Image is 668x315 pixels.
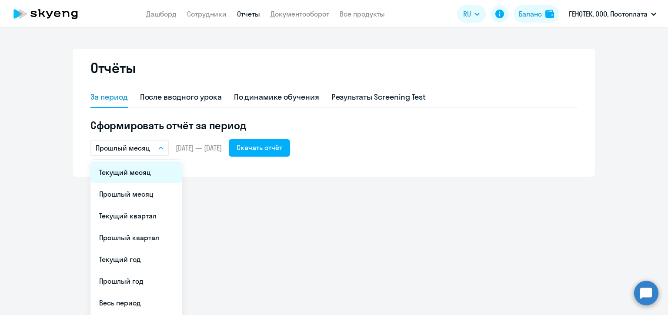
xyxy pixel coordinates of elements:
div: Результаты Screening Test [331,91,426,103]
img: balance [545,10,554,18]
div: По динамике обучения [234,91,319,103]
a: Сотрудники [187,10,227,18]
a: Отчеты [237,10,260,18]
h2: Отчёты [90,59,136,77]
button: ГЕНОТЕК, ООО, Постоплата [564,3,661,24]
span: [DATE] — [DATE] [176,143,222,153]
a: Документооборот [271,10,329,18]
div: Баланс [519,9,542,19]
p: Прошлый месяц [96,143,150,153]
a: Дашборд [146,10,177,18]
button: Прошлый месяц [90,140,169,156]
a: Все продукты [340,10,385,18]
p: ГЕНОТЕК, ООО, Постоплата [569,9,648,19]
button: Балансbalance [514,5,559,23]
div: Скачать отчёт [237,142,282,153]
button: RU [457,5,486,23]
div: После вводного урока [140,91,222,103]
div: За период [90,91,128,103]
button: Скачать отчёт [229,139,290,157]
h5: Сформировать отчёт за период [90,118,578,132]
span: RU [463,9,471,19]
